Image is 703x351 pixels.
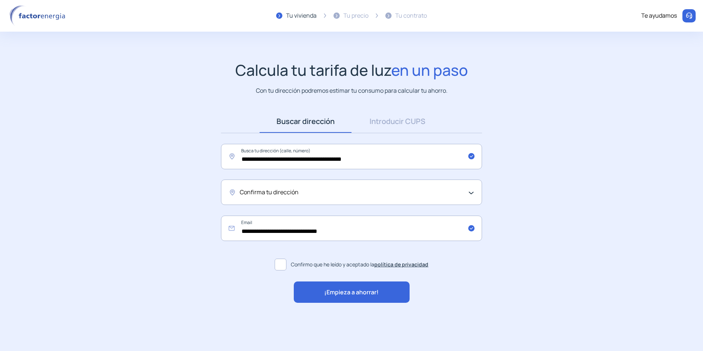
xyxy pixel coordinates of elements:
h1: Calcula tu tarifa de luz [235,61,468,79]
div: Tu precio [343,11,368,21]
a: Introducir CUPS [351,110,443,133]
div: Tu vivienda [286,11,317,21]
p: Con tu dirección podremos estimar tu consumo para calcular tu ahorro. [256,86,447,95]
a: política de privacidad [374,261,428,268]
span: Confirmo que he leído y aceptado la [291,260,428,269]
div: Te ayudamos [641,11,677,21]
span: ¡Empieza a ahorrar! [324,288,379,297]
div: Tu contrato [395,11,427,21]
a: Buscar dirección [260,110,351,133]
img: logo factor [7,5,70,26]
span: Confirma tu dirección [240,188,299,197]
span: en un paso [391,60,468,80]
img: llamar [685,12,693,19]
